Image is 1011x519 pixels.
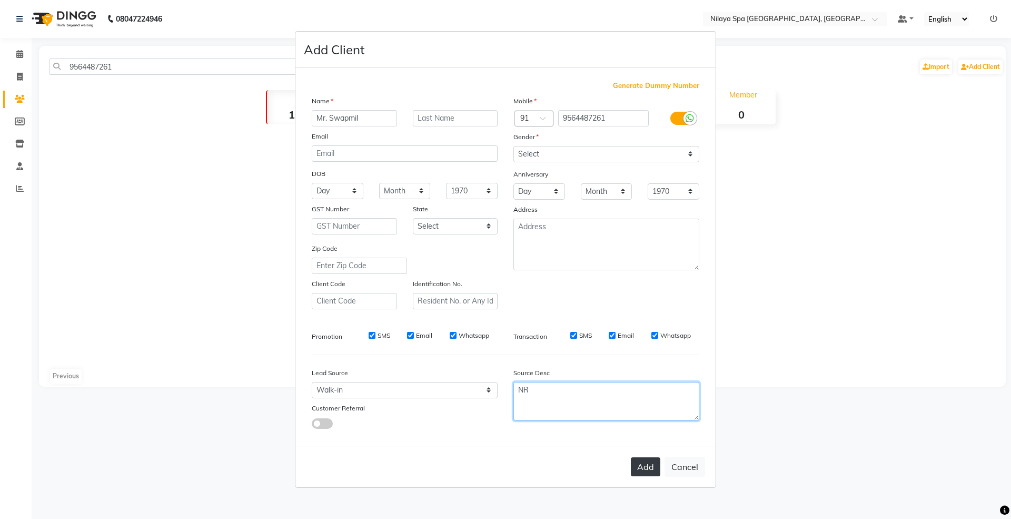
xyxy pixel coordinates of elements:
[513,170,548,179] label: Anniversary
[513,205,538,214] label: Address
[558,110,649,126] input: Mobile
[312,96,333,106] label: Name
[660,331,691,340] label: Whatsapp
[631,457,660,476] button: Add
[312,279,345,289] label: Client Code
[312,218,397,234] input: GST Number
[618,331,634,340] label: Email
[413,204,428,214] label: State
[312,110,397,126] input: First Name
[312,293,397,309] input: Client Code
[378,331,390,340] label: SMS
[312,258,407,274] input: Enter Zip Code
[312,332,342,341] label: Promotion
[312,368,348,378] label: Lead Source
[312,169,325,179] label: DOB
[312,204,349,214] label: GST Number
[665,457,705,477] button: Cancel
[312,145,498,162] input: Email
[513,368,550,378] label: Source Desc
[579,331,592,340] label: SMS
[413,293,498,309] input: Resident No. or Any Id
[513,132,539,142] label: Gender
[413,110,498,126] input: Last Name
[304,40,364,59] h4: Add Client
[312,132,328,141] label: Email
[416,331,432,340] label: Email
[413,279,462,289] label: Identification No.
[513,96,537,106] label: Mobile
[613,81,699,91] span: Generate Dummy Number
[312,404,365,413] label: Customer Referral
[459,331,489,340] label: Whatsapp
[513,332,547,341] label: Transaction
[312,244,338,253] label: Zip Code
